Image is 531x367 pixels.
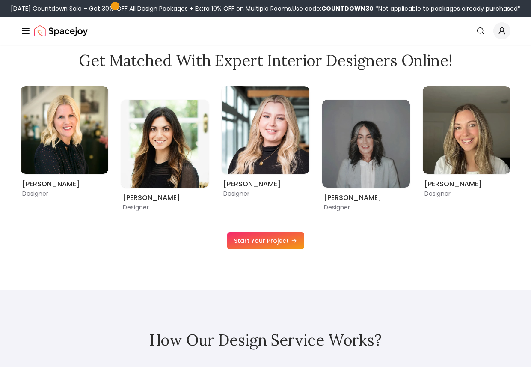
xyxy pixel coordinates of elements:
[21,52,510,69] h2: Get Matched with Expert Interior Designers Online!
[22,189,107,198] p: Designer
[34,22,88,39] img: Spacejoy Logo
[424,189,509,198] p: Designer
[321,4,374,13] b: COUNTDOWN30
[227,232,304,249] a: Start Your Project
[34,22,88,39] a: Spacejoy
[21,17,510,45] nav: Global
[21,331,510,349] h2: How Our Design Service Works?
[374,4,521,13] span: *Not applicable to packages already purchased*
[223,189,308,198] p: Designer
[121,100,209,188] img: Christina Manzo
[21,86,108,174] img: Tina Martidelcampo
[222,86,309,184] div: 5 / 9
[123,203,207,212] p: Designer
[423,86,510,184] div: 7 / 9
[222,86,309,174] img: Hannah James
[322,86,410,212] div: 6 / 9
[123,193,207,203] h6: [PERSON_NAME]
[423,86,510,174] img: Sarah Nelson
[223,179,308,189] h6: [PERSON_NAME]
[324,193,408,203] h6: [PERSON_NAME]
[21,86,108,184] div: 3 / 9
[292,4,374,13] span: Use code:
[322,100,410,188] img: Kaitlyn Zill
[22,179,107,189] h6: [PERSON_NAME]
[21,86,510,212] div: Carousel
[324,203,408,212] p: Designer
[121,86,209,212] div: 4 / 9
[11,4,521,13] div: [DATE] Countdown Sale – Get 30% OFF All Design Packages + Extra 10% OFF on Multiple Rooms.
[424,179,509,189] h6: [PERSON_NAME]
